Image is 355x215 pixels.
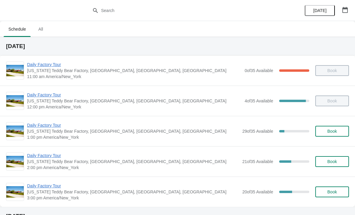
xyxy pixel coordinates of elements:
[327,189,337,194] span: Book
[6,186,24,198] img: Daily Factory Tour | Vermont Teddy Bear Factory, Shelburne Road, Shelburne, VT, USA | 3:00 pm Ame...
[6,65,24,77] img: Daily Factory Tour | Vermont Teddy Bear Factory, Shelburne Road, Shelburne, VT, USA | 11:00 am Am...
[27,92,242,98] span: Daily Factory Tour
[6,43,349,49] h2: [DATE]
[6,95,24,107] img: Daily Factory Tour | Vermont Teddy Bear Factory, Shelburne Road, Shelburne, VT, USA | 12:00 pm Am...
[315,186,349,197] button: Book
[315,126,349,137] button: Book
[27,153,239,159] span: Daily Factory Tour
[27,62,242,68] span: Daily Factory Tour
[245,68,273,73] span: 0 of 35 Available
[245,98,273,103] span: 4 of 35 Available
[27,128,239,134] span: [US_STATE] Teddy Bear Factory, [GEOGRAPHIC_DATA], [GEOGRAPHIC_DATA], [GEOGRAPHIC_DATA]
[27,159,239,165] span: [US_STATE] Teddy Bear Factory, [GEOGRAPHIC_DATA], [GEOGRAPHIC_DATA], [GEOGRAPHIC_DATA]
[27,104,242,110] span: 12:00 pm America/New_York
[27,122,239,128] span: Daily Factory Tour
[242,189,273,194] span: 20 of 35 Available
[27,74,242,80] span: 11:00 am America/New_York
[27,165,239,171] span: 2:00 pm America/New_York
[242,159,273,164] span: 21 of 35 Available
[101,5,266,16] input: Search
[27,98,242,104] span: [US_STATE] Teddy Bear Factory, [GEOGRAPHIC_DATA], [GEOGRAPHIC_DATA], [GEOGRAPHIC_DATA]
[27,189,239,195] span: [US_STATE] Teddy Bear Factory, [GEOGRAPHIC_DATA], [GEOGRAPHIC_DATA], [GEOGRAPHIC_DATA]
[33,24,48,35] span: All
[315,156,349,167] button: Book
[27,134,239,140] span: 1:00 pm America/New_York
[327,129,337,134] span: Book
[27,68,242,74] span: [US_STATE] Teddy Bear Factory, [GEOGRAPHIC_DATA], [GEOGRAPHIC_DATA], [GEOGRAPHIC_DATA]
[6,156,24,168] img: Daily Factory Tour | Vermont Teddy Bear Factory, Shelburne Road, Shelburne, VT, USA | 2:00 pm Ame...
[27,195,239,201] span: 3:00 pm America/New_York
[305,5,335,16] button: [DATE]
[327,159,337,164] span: Book
[6,126,24,137] img: Daily Factory Tour | Vermont Teddy Bear Factory, Shelburne Road, Shelburne, VT, USA | 1:00 pm Ame...
[4,24,31,35] span: Schedule
[313,8,326,13] span: [DATE]
[27,183,239,189] span: Daily Factory Tour
[242,129,273,134] span: 29 of 35 Available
